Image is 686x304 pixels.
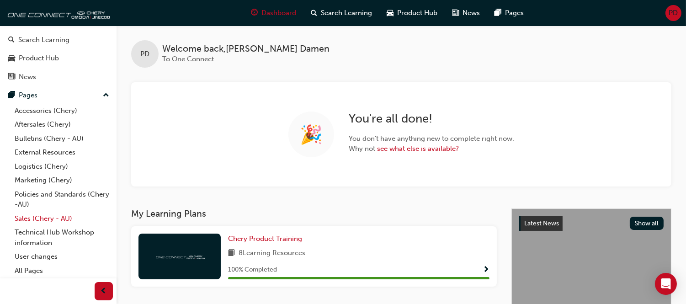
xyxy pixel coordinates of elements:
a: pages-iconPages [488,4,532,22]
div: Open Intercom Messenger [655,273,677,295]
span: You don't have anything new to complete right now. [349,133,514,144]
a: User changes [11,250,113,264]
span: news-icon [452,7,459,19]
button: Pages [4,87,113,104]
a: Latest NewsShow all [519,216,664,231]
span: search-icon [311,7,318,19]
span: pages-icon [8,91,15,100]
span: Dashboard [262,8,297,18]
span: 8 Learning Resources [239,248,305,259]
img: oneconnect [154,252,205,261]
span: 🎉 [300,129,323,140]
span: Latest News [524,219,559,227]
div: Product Hub [19,53,59,64]
span: book-icon [228,248,235,259]
a: guage-iconDashboard [244,4,304,22]
span: up-icon [103,90,109,101]
h3: My Learning Plans [131,208,497,219]
img: oneconnect [5,4,110,22]
button: Show all [630,217,664,230]
span: search-icon [8,36,15,44]
span: Welcome back , [PERSON_NAME] Damen [162,44,330,54]
a: Marketing (Chery) [11,173,113,187]
a: Aftersales (Chery) [11,117,113,132]
span: PD [140,49,149,59]
a: News [4,69,113,85]
button: Show Progress [483,264,489,276]
span: Pages [505,8,524,18]
a: All Pages [11,264,113,278]
a: External Resources [11,145,113,160]
span: Show Progress [483,266,489,274]
span: guage-icon [251,7,258,19]
a: Chery Product Training [228,234,306,244]
a: Product Hub [4,50,113,67]
div: Pages [19,90,37,101]
a: Sales (Chery - AU) [11,212,113,226]
a: search-iconSearch Learning [304,4,380,22]
span: news-icon [8,73,15,81]
span: prev-icon [101,286,107,297]
span: Why not [349,144,514,154]
span: Product Hub [398,8,438,18]
span: pages-icon [495,7,502,19]
a: news-iconNews [445,4,488,22]
span: Chery Product Training [228,235,302,243]
a: Policies and Standards (Chery -AU) [11,187,113,212]
span: car-icon [8,54,15,63]
span: Search Learning [321,8,372,18]
a: Technical Hub Workshop information [11,225,113,250]
a: Logistics (Chery) [11,160,113,174]
div: News [19,72,36,82]
a: car-iconProduct Hub [380,4,445,22]
span: PD [669,8,678,18]
div: Search Learning [18,35,69,45]
a: Bulletins (Chery - AU) [11,132,113,146]
span: 100 % Completed [228,265,277,275]
a: Search Learning [4,32,113,48]
span: News [463,8,480,18]
a: see what else is available? [377,144,459,153]
a: Accessories (Chery) [11,104,113,118]
h2: You're all done! [349,112,514,126]
button: PD [665,5,681,21]
span: car-icon [387,7,394,19]
span: To One Connect [162,55,214,63]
